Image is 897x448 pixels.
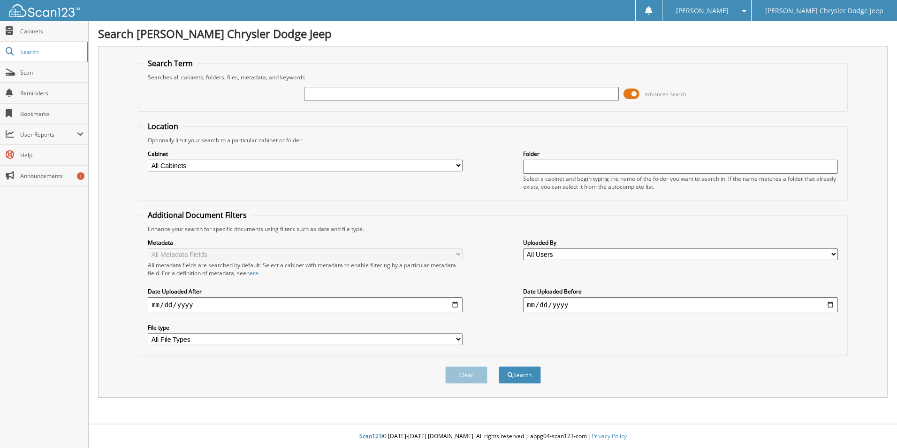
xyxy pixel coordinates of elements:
[523,287,838,295] label: Date Uploaded Before
[499,366,541,384] button: Search
[523,175,838,191] div: Select a cabinet and begin typing the name of the folder you want to search in. If the name match...
[20,151,84,159] span: Help
[20,89,84,97] span: Reminders
[143,58,198,69] legend: Search Term
[523,297,838,312] input: end
[9,4,80,17] img: scan123-logo-white.svg
[89,425,897,448] div: © [DATE]-[DATE] [DOMAIN_NAME]. All rights reserved | appg04-scan123-com |
[148,261,463,277] div: All metadata fields are searched by default. Select a cabinet with metadata to enable filtering b...
[98,26,888,41] h1: Search [PERSON_NAME] Chrysler Dodge Jeep
[20,172,84,180] span: Announcements
[20,110,84,118] span: Bookmarks
[523,150,838,158] label: Folder
[148,297,463,312] input: start
[765,8,883,14] span: [PERSON_NAME] Chrysler Dodge Jeep
[148,324,463,332] label: File type
[20,48,82,56] span: Search
[359,432,382,440] span: Scan123
[592,432,627,440] a: Privacy Policy
[143,136,843,144] div: Optionally limit your search to a particular cabinet or folder
[148,287,463,295] label: Date Uploaded After
[20,27,84,35] span: Cabinets
[20,69,84,77] span: Scan
[148,150,463,158] label: Cabinet
[645,91,686,98] span: Advanced Search
[20,131,77,139] span: User Reports
[143,225,843,233] div: Enhance your search for specific documents using filters such as date and file type.
[246,269,258,277] a: here
[77,172,84,180] div: 1
[148,239,463,247] label: Metadata
[445,366,487,384] button: Clear
[523,239,838,247] label: Uploaded By
[143,121,183,131] legend: Location
[143,73,843,81] div: Searches all cabinets, folders, files, metadata, and keywords
[676,8,729,14] span: [PERSON_NAME]
[143,210,251,220] legend: Additional Document Filters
